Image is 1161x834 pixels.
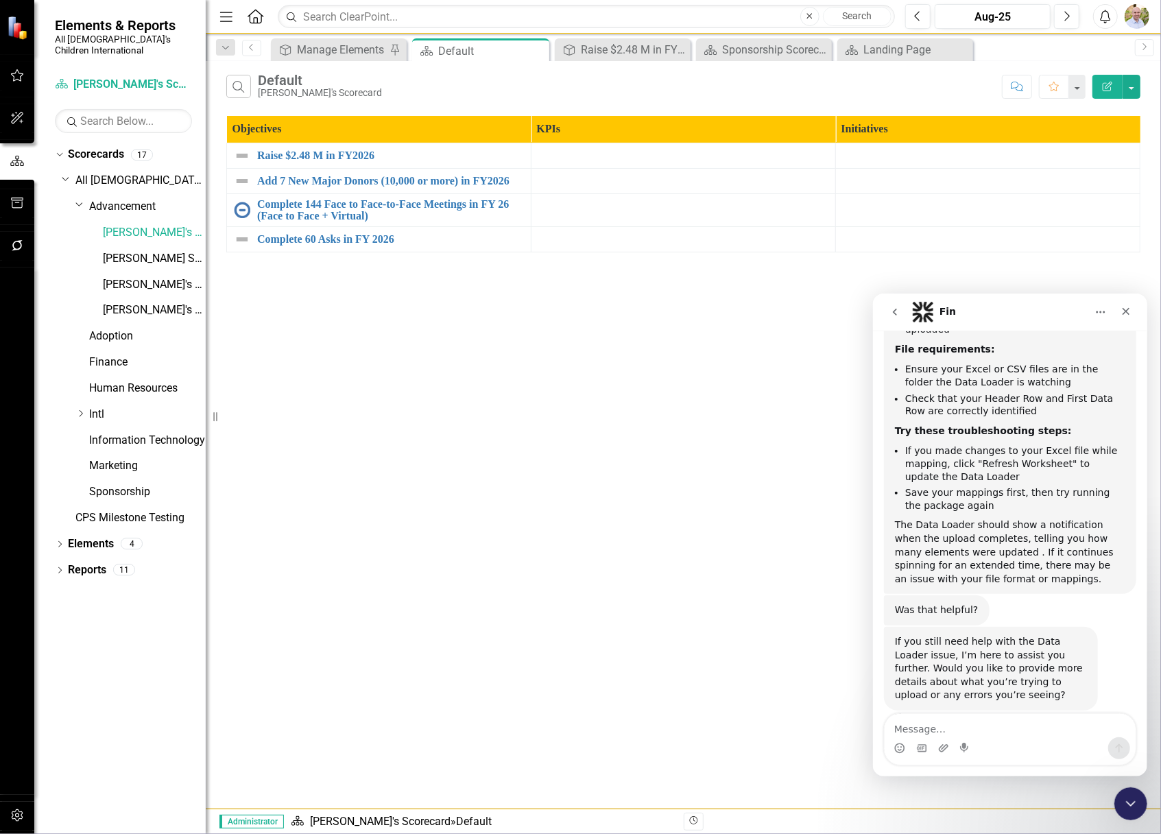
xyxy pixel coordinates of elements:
[32,151,252,189] li: If you made changes to your Excel file while mapping, click "Refresh Worksheet" to update the Dat...
[103,277,206,293] a: [PERSON_NAME]'s Scorecard
[581,41,687,58] div: Raise $2.48 M in FY2026
[21,449,32,460] button: Emoji picker
[103,302,206,318] a: [PERSON_NAME]'s Scorecard
[257,198,524,222] a: Complete 144 Face to Face-to-Face Meetings in FY 26 (Face to Face + Virtual)
[22,310,106,324] div: Was that helpful?
[873,294,1147,776] iframe: Intercom live chat
[55,77,192,93] a: [PERSON_NAME]'s Scorecard
[297,41,386,58] div: Manage Elements
[1114,787,1147,820] iframe: Intercom live chat
[722,41,828,58] div: Sponsorship Scorecard
[935,4,1051,29] button: Aug-25
[22,342,214,409] div: If you still need help with the Data Loader issue, I’m here to assist you further. Would you like...
[68,147,124,163] a: Scorecards
[456,815,492,828] div: Default
[32,99,252,124] li: Check that your Header Row and First Data Row are correctly identified
[131,149,153,160] div: 17
[278,5,895,29] input: Search ClearPoint...
[11,302,117,332] div: Was that helpful?
[11,302,263,333] div: Fin says…
[11,333,225,417] div: If you still need help with the Data Loader issue, I’m here to assist you further. Would you like...
[863,41,970,58] div: Landing Page
[227,193,531,226] td: Double-Click to Edit Right Click for Context Menu
[89,199,206,215] a: Advancement
[7,15,31,39] img: ClearPoint Strategy
[87,449,98,460] button: Start recording
[234,231,250,248] img: Not Defined
[121,538,143,550] div: 4
[939,9,1046,25] div: Aug-25
[11,333,263,447] div: Fin says…
[1125,4,1149,29] img: Nate Dawson
[219,815,284,829] span: Administrator
[22,132,199,143] b: Try these troubleshooting steps:
[258,88,382,98] div: [PERSON_NAME]'s Scorecard
[32,193,252,218] li: Save your mappings first, then try running the package again
[22,50,122,61] b: File requirements:
[65,449,76,460] button: Upload attachment
[438,43,546,60] div: Default
[55,34,192,56] small: All [DEMOGRAPHIC_DATA]'s Children International
[22,225,252,292] div: The Data Loader should show a notification when the upload completes, telling you how many elemen...
[89,484,206,500] a: Sponsorship
[55,109,192,133] input: Search Below...
[89,433,206,449] a: Information Technology
[234,173,250,189] img: Not Defined
[68,562,106,578] a: Reports
[43,449,54,460] button: Gif picker
[89,458,206,474] a: Marketing
[113,564,135,576] div: 11
[55,17,192,34] span: Elements & Reports
[558,41,687,58] a: Raise $2.48 M in FY2026
[32,69,252,95] li: Ensure your Excel or CSV files are in the folder the Data Loader is watching
[257,175,524,187] a: Add 7 New Major Donors (10,000 or more) in FY2026
[235,444,257,466] button: Send a message…
[842,10,872,21] span: Search
[89,407,206,422] a: Intl
[103,251,206,267] a: [PERSON_NAME] Scorecard
[12,420,263,444] textarea: Message…
[257,233,524,246] a: Complete 60 Asks in FY 2026
[823,7,891,26] button: Search
[310,815,451,828] a: [PERSON_NAME]'s Scorecard
[227,227,531,252] td: Double-Click to Edit Right Click for Context Menu
[89,381,206,396] a: Human Resources
[274,41,386,58] a: Manage Elements
[89,329,206,344] a: Adoption
[234,147,250,164] img: Not Defined
[257,150,524,162] a: Raise $2.48 M in FY2026
[291,814,673,830] div: »
[227,143,531,168] td: Double-Click to Edit Right Click for Context Menu
[699,41,828,58] a: Sponsorship Scorecard
[89,355,206,370] a: Finance
[75,510,206,526] a: CPS Milestone Testing
[258,73,382,88] div: Default
[68,536,114,552] a: Elements
[103,225,206,241] a: [PERSON_NAME]'s Scorecard
[75,173,206,189] a: All [DEMOGRAPHIC_DATA]'s Children International
[227,168,531,193] td: Double-Click to Edit Right Click for Context Menu
[234,202,250,218] img: No Information
[841,41,970,58] a: Landing Page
